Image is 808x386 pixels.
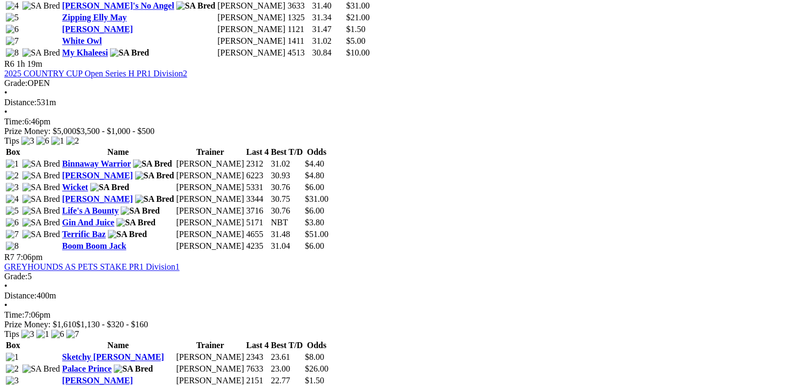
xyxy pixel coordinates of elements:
[246,206,269,216] td: 3716
[116,218,155,227] img: SA Bred
[4,281,7,290] span: •
[305,171,324,180] span: $4.80
[6,171,19,180] img: 2
[176,352,245,363] td: [PERSON_NAME]
[305,376,324,385] span: $1.50
[270,229,303,240] td: 31.48
[305,194,328,203] span: $31.00
[176,182,245,193] td: [PERSON_NAME]
[4,301,7,310] span: •
[108,230,147,239] img: SA Bred
[304,340,329,351] th: Odds
[246,170,269,181] td: 6223
[62,36,101,45] a: White Owl
[62,183,88,192] a: Wicket
[346,13,370,22] span: $21.00
[246,194,269,204] td: 3344
[17,253,43,262] span: 7:06pm
[121,206,160,216] img: SA Bred
[217,12,286,23] td: [PERSON_NAME]
[346,1,370,10] span: $31.00
[17,59,42,68] span: 1h 19m
[312,1,345,11] td: 31.40
[270,194,303,204] td: 30.75
[176,206,245,216] td: [PERSON_NAME]
[4,253,14,262] span: R7
[176,170,245,181] td: [PERSON_NAME]
[305,218,324,227] span: $3.80
[62,159,131,168] a: Binnaway Warrior
[6,218,19,227] img: 6
[246,375,269,386] td: 2151
[287,48,310,58] td: 4513
[62,206,119,215] a: Life's A Bounty
[6,147,20,156] span: Box
[217,24,286,35] td: [PERSON_NAME]
[76,127,155,136] span: $3,500 - $1,000 - $500
[6,352,19,362] img: 1
[4,291,804,301] div: 400m
[22,159,60,169] img: SA Bred
[22,218,60,227] img: SA Bred
[287,36,310,46] td: 1411
[246,217,269,228] td: 5171
[246,147,269,157] th: Last 4
[6,159,19,169] img: 1
[270,375,303,386] td: 22.77
[62,25,132,34] a: [PERSON_NAME]
[110,48,149,58] img: SA Bred
[270,217,303,228] td: NBT
[62,48,108,57] a: My Khaleesi
[176,159,245,169] td: [PERSON_NAME]
[21,329,34,339] img: 3
[287,24,310,35] td: 1121
[135,171,174,180] img: SA Bred
[4,291,36,300] span: Distance:
[217,1,286,11] td: [PERSON_NAME]
[4,59,14,68] span: R6
[176,364,245,374] td: [PERSON_NAME]
[76,320,148,329] span: $1,130 - $320 - $160
[270,159,303,169] td: 31.02
[62,171,132,180] a: [PERSON_NAME]
[6,1,19,11] img: 4
[270,147,303,157] th: Best T/D
[246,159,269,169] td: 2312
[36,136,49,146] img: 6
[305,159,324,168] span: $4.40
[51,136,64,146] img: 1
[62,230,106,239] a: Terrific Baz
[36,329,49,339] img: 1
[4,69,187,78] a: 2025 COUNTRY CUP Open Series H PR1 Division2
[176,1,215,11] img: SA Bred
[176,217,245,228] td: [PERSON_NAME]
[22,206,60,216] img: SA Bred
[4,78,804,88] div: OPEN
[135,194,174,204] img: SA Bred
[246,241,269,251] td: 4235
[22,194,60,204] img: SA Bred
[4,117,804,127] div: 6:46pm
[22,230,60,239] img: SA Bred
[22,1,60,11] img: SA Bred
[6,364,19,374] img: 2
[346,36,365,45] span: $5.00
[176,147,245,157] th: Trainer
[62,364,112,373] a: Palace Prince
[246,364,269,374] td: 7633
[176,194,245,204] td: [PERSON_NAME]
[287,12,310,23] td: 1325
[66,329,79,339] img: 7
[4,136,19,145] span: Tips
[61,340,175,351] th: Name
[4,329,19,338] span: Tips
[62,376,132,385] a: [PERSON_NAME]
[270,241,303,251] td: 31.04
[66,136,79,146] img: 2
[51,329,64,339] img: 6
[346,25,365,34] span: $1.50
[270,352,303,363] td: 23.61
[270,182,303,193] td: 30.76
[62,241,126,250] a: Boom Boom Jack
[6,230,19,239] img: 7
